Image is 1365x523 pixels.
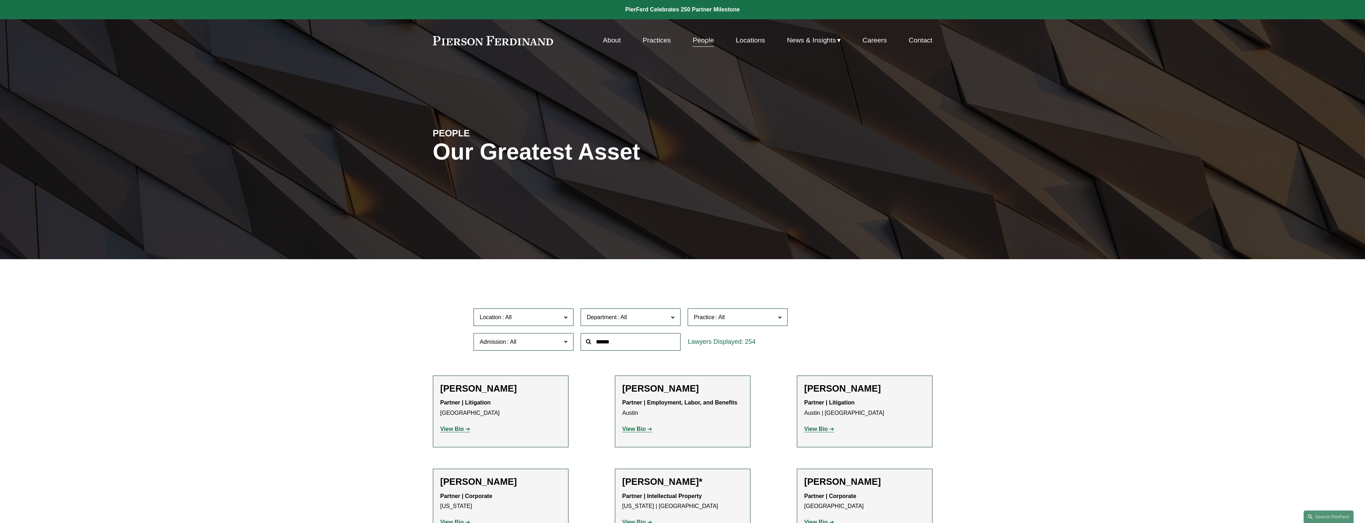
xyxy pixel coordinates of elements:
a: About [603,34,621,47]
h2: [PERSON_NAME] [804,476,925,487]
a: View Bio [804,426,834,432]
a: Search this site [1304,511,1354,523]
strong: Partner | Intellectual Property [622,493,702,499]
h2: [PERSON_NAME] [440,383,561,394]
p: [GEOGRAPHIC_DATA] [440,398,561,418]
span: Practice [694,314,714,320]
span: News & Insights [787,34,836,47]
a: View Bio [622,426,652,432]
span: Location [480,314,501,320]
h2: [PERSON_NAME]* [622,476,743,487]
a: folder dropdown [787,34,841,47]
p: Austin | [GEOGRAPHIC_DATA] [804,398,925,418]
span: 254 [745,338,755,345]
a: Careers [863,34,887,47]
p: [US_STATE] | [GEOGRAPHIC_DATA] [622,491,743,512]
p: Austin [622,398,743,418]
strong: View Bio [804,426,828,432]
h2: [PERSON_NAME] [622,383,743,394]
strong: View Bio [440,426,464,432]
span: Admission [480,339,506,345]
h1: Our Greatest Asset [433,139,766,165]
h2: [PERSON_NAME] [440,476,561,487]
p: [US_STATE] [440,491,561,512]
a: Practices [643,34,671,47]
a: People [693,34,714,47]
p: [GEOGRAPHIC_DATA] [804,491,925,512]
strong: Partner | Corporate [804,493,856,499]
h4: PEOPLE [433,127,558,139]
strong: Partner | Litigation [804,399,855,406]
h2: [PERSON_NAME] [804,383,925,394]
a: Contact [909,34,932,47]
a: Locations [736,34,765,47]
strong: Partner | Employment, Labor, and Benefits [622,399,738,406]
a: View Bio [440,426,470,432]
strong: Partner | Litigation [440,399,491,406]
strong: View Bio [622,426,646,432]
strong: Partner | Corporate [440,493,492,499]
span: Department [587,314,617,320]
